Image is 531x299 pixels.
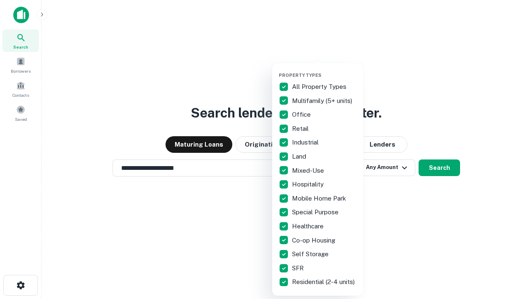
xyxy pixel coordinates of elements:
p: Healthcare [292,221,325,231]
p: Hospitality [292,179,325,189]
iframe: Chat Widget [490,233,531,272]
p: Co-op Housing [292,235,337,245]
p: Residential (2-4 units) [292,277,356,287]
p: Mobile Home Park [292,194,348,203]
p: Office [292,110,312,120]
p: Special Purpose [292,207,340,217]
p: All Property Types [292,82,348,92]
p: Land [292,152,308,162]
p: Self Storage [292,249,330,259]
p: Retail [292,124,310,134]
p: Mixed-Use [292,166,326,176]
span: Property Types [279,73,322,78]
p: Industrial [292,137,320,147]
p: Multifamily (5+ units) [292,96,354,106]
p: SFR [292,263,305,273]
